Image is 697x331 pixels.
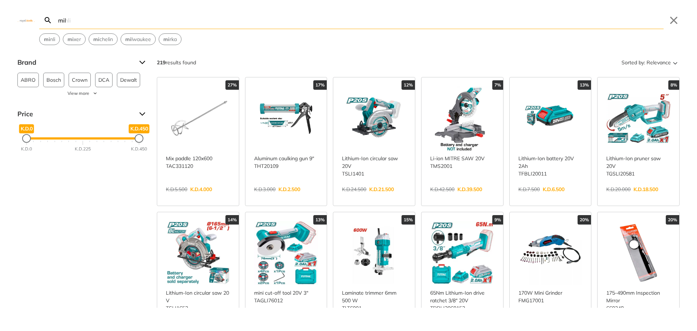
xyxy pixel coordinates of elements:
[44,16,52,25] svg: Search
[135,134,143,143] div: Maximum Price
[93,36,99,43] strong: mi
[95,73,113,87] button: DCA
[125,36,151,43] span: lwaukee
[68,36,81,43] span: xer
[666,215,679,225] div: 20%
[17,57,134,68] span: Brand
[668,15,680,26] button: Close
[17,108,134,120] span: Price
[40,34,60,45] button: Select suggestion: minli
[492,215,503,225] div: 9%
[159,33,182,45] div: Suggestion: mirka
[98,73,109,87] span: DCA
[159,34,181,45] button: Select suggestion: mirka
[89,33,118,45] div: Suggestion: michelin
[620,57,680,68] button: Sorted by:Relevance Sort
[125,36,131,43] strong: mi
[68,36,74,43] strong: mi
[69,73,91,87] button: Crown
[671,58,680,67] svg: Sort
[402,80,415,90] div: 12%
[17,19,35,22] img: Close
[93,36,113,43] span: chelin
[121,33,156,45] div: Suggestion: milwaukee
[163,36,177,43] span: rka
[21,73,36,87] span: ABRO
[578,80,591,90] div: 13%
[120,73,137,87] span: Dewalt
[63,33,86,45] div: Suggestion: mixer
[225,215,239,225] div: 14%
[402,215,415,225] div: 15%
[578,215,591,225] div: 20%
[22,134,31,143] div: Minimum Price
[313,215,327,225] div: 13%
[43,73,64,87] button: Bosch
[17,90,148,97] button: View more
[57,12,664,29] input: Search…
[89,34,117,45] button: Select suggestion: michelin
[63,34,85,45] button: Select suggestion: mixer
[72,73,87,87] span: Crown
[225,80,239,90] div: 27%
[17,73,39,87] button: ABRO
[117,73,140,87] button: Dewalt
[75,146,91,152] div: K.D.225
[668,80,679,90] div: 8%
[647,57,671,68] span: Relevance
[39,33,60,45] div: Suggestion: minli
[492,80,503,90] div: 7%
[163,36,170,43] strong: mi
[68,90,89,97] span: View more
[44,36,55,43] span: nli
[121,34,155,45] button: Select suggestion: milwaukee
[131,146,147,152] div: K.D.450
[21,146,32,152] div: K.D.0
[313,80,327,90] div: 17%
[44,36,50,43] strong: mi
[46,73,61,87] span: Bosch
[157,59,166,66] strong: 219
[157,57,196,68] div: results found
